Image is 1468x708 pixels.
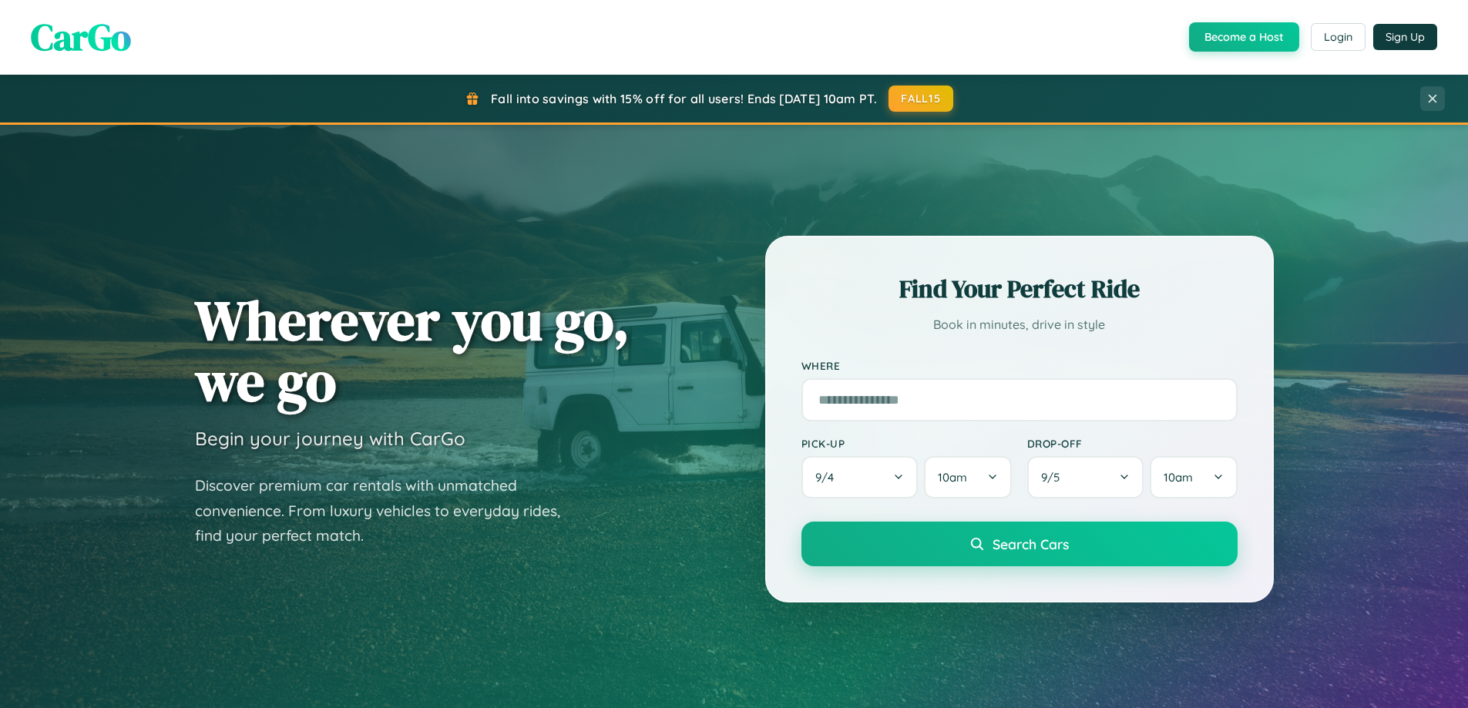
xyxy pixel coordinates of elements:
[924,456,1011,498] button: 10am
[801,359,1238,372] label: Where
[195,290,630,411] h1: Wherever you go, we go
[801,456,919,498] button: 9/4
[1373,24,1437,50] button: Sign Up
[1041,470,1067,485] span: 9 / 5
[801,314,1238,336] p: Book in minutes, drive in style
[491,91,877,106] span: Fall into savings with 15% off for all users! Ends [DATE] 10am PT.
[195,473,580,549] p: Discover premium car rentals with unmatched convenience. From luxury vehicles to everyday rides, ...
[1027,437,1238,450] label: Drop-off
[938,470,967,485] span: 10am
[1150,456,1237,498] button: 10am
[801,437,1012,450] label: Pick-up
[195,427,465,450] h3: Begin your journey with CarGo
[1189,22,1299,52] button: Become a Host
[1027,456,1144,498] button: 9/5
[1311,23,1366,51] button: Login
[993,535,1069,552] span: Search Cars
[889,86,953,112] button: FALL15
[801,272,1238,306] h2: Find Your Perfect Ride
[815,470,841,485] span: 9 / 4
[1164,470,1193,485] span: 10am
[801,522,1238,566] button: Search Cars
[31,12,131,62] span: CarGo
